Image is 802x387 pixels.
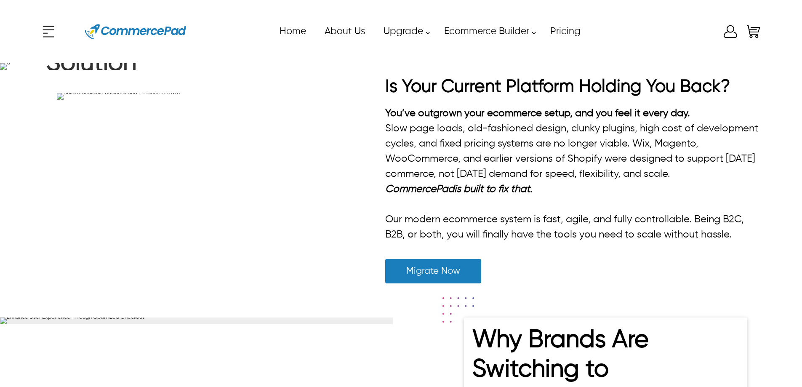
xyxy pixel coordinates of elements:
[270,22,315,41] a: Home
[385,121,762,181] p: Slow page loads, old-fashioned design, clunky plugins, high cost of development cycles, and fixed...
[78,13,193,51] a: Website Logo for Commerce Pad
[385,108,690,118] strong: You’ve outgrown your ecommerce setup, and you feel it every day.
[315,22,374,41] a: About Us
[57,93,352,100] a: Build a Scalable Business and Enhance Growth
[385,212,762,242] p: Our modern ecommerce system is fast, agile, and fully controllable. Being B2C, B2B, or both, you ...
[541,22,589,41] a: Pricing
[434,22,541,41] a: Ecommerce Builder
[385,78,730,96] strong: Is Your Current Platform Holding You Back?
[385,184,454,194] a: CommercePad
[85,13,186,51] img: Website Logo for Commerce Pad
[385,259,481,283] a: Migrate Now
[57,93,180,100] img: Build a Scalable Business and Enhance Growth
[745,23,762,40] a: Shopping Cart
[454,184,533,194] em: is built to fix that.
[374,22,434,41] a: Upgrade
